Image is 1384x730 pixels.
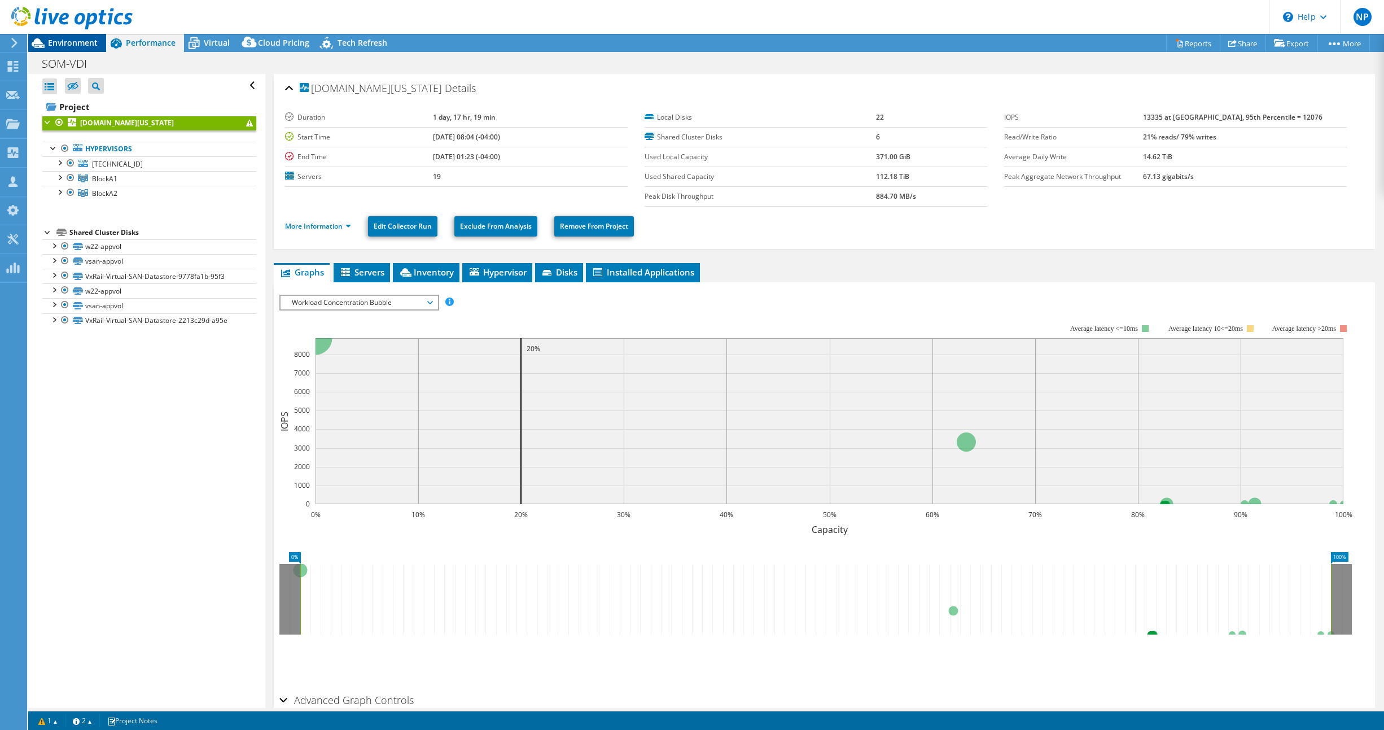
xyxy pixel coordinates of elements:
[1004,112,1143,123] label: IOPS
[926,510,939,519] text: 60%
[1070,325,1138,333] tspan: Average latency <=10ms
[126,37,176,48] span: Performance
[92,159,143,169] span: [TECHNICAL_ID]
[294,443,310,453] text: 3000
[258,37,309,48] span: Cloud Pricing
[42,298,256,313] a: vsan-appvol
[645,132,876,143] label: Shared Cluster Disks
[285,112,432,123] label: Duration
[720,510,733,519] text: 40%
[812,523,848,536] text: Capacity
[1272,325,1336,333] text: Average latency >20ms
[1131,510,1145,519] text: 80%
[285,132,432,143] label: Start Time
[294,349,310,359] text: 8000
[1166,34,1220,52] a: Reports
[1220,34,1266,52] a: Share
[42,269,256,283] a: VxRail-Virtual-SAN-Datastore-9778fa1b-95f3
[30,714,65,728] a: 1
[294,424,310,434] text: 4000
[42,142,256,156] a: Hypervisors
[1004,132,1143,143] label: Read/Write Ratio
[876,172,909,181] b: 112.18 TiB
[876,112,884,122] b: 22
[433,132,500,142] b: [DATE] 08:04 (-04:00)
[37,58,104,70] h1: SOM-VDI
[286,296,431,309] span: Workload Concentration Bubble
[285,171,432,182] label: Servers
[42,98,256,116] a: Project
[823,510,836,519] text: 50%
[69,226,256,239] div: Shared Cluster Disks
[311,510,321,519] text: 0%
[339,266,384,278] span: Servers
[338,37,387,48] span: Tech Refresh
[1335,510,1352,519] text: 100%
[514,510,528,519] text: 20%
[92,174,117,183] span: BlockA1
[876,152,910,161] b: 371.00 GiB
[279,266,324,278] span: Graphs
[278,411,291,431] text: IOPS
[617,510,630,519] text: 30%
[1004,151,1143,163] label: Average Daily Write
[99,714,165,728] a: Project Notes
[92,189,117,198] span: BlockA2
[876,191,916,201] b: 884.70 MB/s
[1028,510,1042,519] text: 70%
[1143,132,1216,142] b: 21% reads/ 79% writes
[285,221,351,231] a: More Information
[445,81,476,95] span: Details
[42,239,256,254] a: w22-appvol
[42,186,256,200] a: BlockA2
[645,112,876,123] label: Local Disks
[433,112,496,122] b: 1 day, 17 hr, 19 min
[1004,171,1143,182] label: Peak Aggregate Network Throughput
[1354,8,1372,26] span: NP
[80,118,174,128] b: [DOMAIN_NAME][US_STATE]
[285,151,432,163] label: End Time
[42,313,256,328] a: VxRail-Virtual-SAN-Datastore-2213c29d-a95e
[541,266,577,278] span: Disks
[645,171,876,182] label: Used Shared Capacity
[279,689,414,711] h2: Advanced Graph Controls
[204,37,230,48] span: Virtual
[645,151,876,163] label: Used Local Capacity
[48,37,98,48] span: Environment
[306,499,310,509] text: 0
[454,216,537,237] a: Exclude From Analysis
[42,254,256,269] a: vsan-appvol
[42,156,256,171] a: [TECHNICAL_ID]
[645,191,876,202] label: Peak Disk Throughput
[592,266,694,278] span: Installed Applications
[368,216,437,237] a: Edit Collector Run
[1143,152,1172,161] b: 14.62 TiB
[294,462,310,471] text: 2000
[554,216,634,237] a: Remove From Project
[876,132,880,142] b: 6
[294,387,310,396] text: 6000
[433,152,500,161] b: [DATE] 01:23 (-04:00)
[398,266,454,278] span: Inventory
[294,368,310,378] text: 7000
[1234,510,1247,519] text: 90%
[1143,172,1194,181] b: 67.13 gigabits/s
[42,283,256,298] a: w22-appvol
[1317,34,1370,52] a: More
[294,405,310,415] text: 5000
[527,344,540,353] text: 20%
[433,172,441,181] b: 19
[294,480,310,490] text: 1000
[1283,12,1293,22] svg: \n
[65,714,100,728] a: 2
[300,83,442,94] span: [DOMAIN_NAME][US_STATE]
[1168,325,1243,333] tspan: Average latency 10<=20ms
[42,171,256,186] a: BlockA1
[1143,112,1322,122] b: 13335 at [GEOGRAPHIC_DATA], 95th Percentile = 12076
[468,266,527,278] span: Hypervisor
[411,510,425,519] text: 10%
[42,116,256,130] a: [DOMAIN_NAME][US_STATE]
[1265,34,1318,52] a: Export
